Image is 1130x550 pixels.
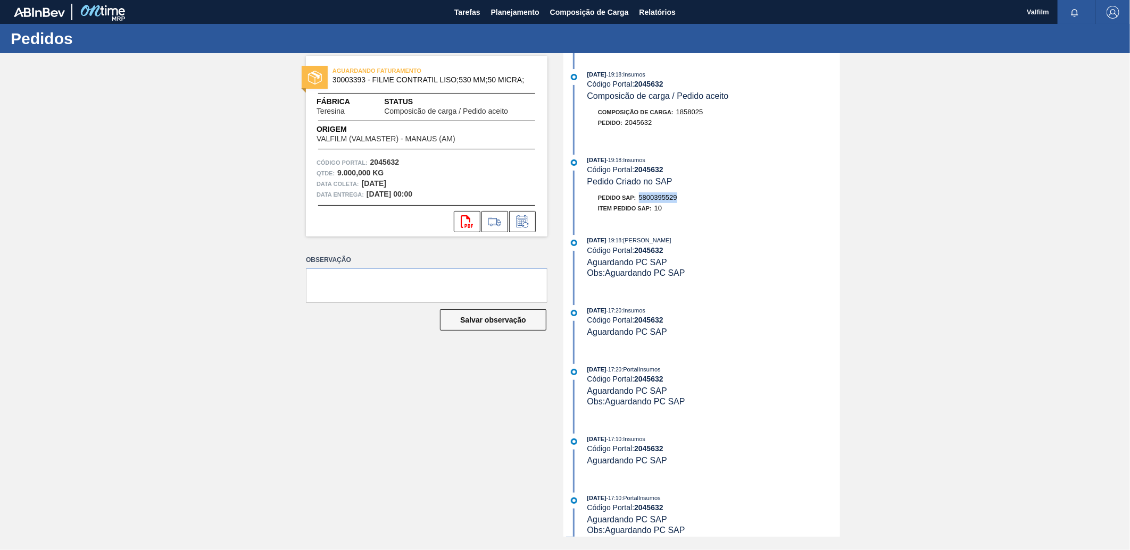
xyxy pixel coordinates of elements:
button: Salvar observação [440,309,546,331]
span: [DATE] [587,237,606,243]
span: Tarefas [454,6,480,19]
span: Status [384,96,537,107]
span: : PortalInsumos [621,366,660,373]
span: Planejamento [491,6,539,19]
span: Relatórios [639,6,676,19]
div: Código Portal: [587,165,840,174]
img: Logout [1107,6,1119,19]
span: [DATE] [587,436,606,442]
img: TNhmsLtSVTkK8tSr43FrP2fwEKptu5GPRR3wAAAABJRU5ErkJggg== [14,7,65,17]
span: 30003393 - FILME CONTRATIL LISO;530 MM;50 MICRA; [333,76,526,84]
strong: 9.000,000 KG [337,168,384,177]
img: status [308,71,322,84]
span: [DATE] [587,495,606,501]
span: : PortalInsumos [621,495,660,501]
button: Notificações [1058,5,1092,20]
div: Código Portal: [587,316,840,324]
span: - 19:18 [606,157,621,163]
span: Item pedido SAP: [598,205,652,211]
span: Origem [317,124,486,135]
span: 10 [654,204,662,212]
span: Teresina [317,107,345,115]
span: VALFILM (VALMASTER) - MANAUS (AM) [317,135,455,143]
span: 5800395529 [639,193,677,201]
span: : Insumos [621,436,645,442]
span: Pedido SAP: [598,194,636,201]
h1: Pedidos [11,32,200,45]
strong: [DATE] [362,179,386,188]
strong: [DATE] 00:00 [367,190,412,198]
div: Ir para Composição de Carga [481,211,508,232]
div: Código Portal: [587,503,840,512]
strong: 2045632 [634,165,663,174]
span: Pedido Criado no SAP [587,177,672,186]
span: Composição de Carga : [598,109,674,115]
strong: 2045632 [634,80,663,88]
span: 1858025 [676,108,703,116]
span: Aguardando PC SAP [587,386,667,395]
div: Código Portal: [587,246,840,255]
span: - 19:18 [606,238,621,243]
span: - 17:20 [606,367,621,373]
span: Composicão de carga / Pedido aceito [587,91,729,100]
img: atual [571,369,577,375]
img: atual [571,74,577,80]
img: atual [571,240,577,246]
span: Qtde : [317,168,335,179]
span: - 19:18 [606,72,621,78]
span: - 17:10 [606,495,621,501]
span: Data coleta: [317,179,359,189]
strong: 2045632 [634,375,663,383]
img: atual [571,497,577,504]
span: [DATE] [587,157,606,163]
span: Pedido : [598,120,622,126]
span: Fábrica [317,96,378,107]
div: Código Portal: [587,444,840,453]
strong: 2045632 [634,246,663,255]
span: Obs: Aguardando PC SAP [587,526,685,535]
div: Informar alteração no pedido [509,211,536,232]
span: Composição de Carga [550,6,629,19]
span: AGUARDANDO FATURAMENTO [333,65,481,76]
img: atual [571,438,577,445]
span: Data entrega: [317,189,364,200]
span: Aguardando PC SAP [587,456,667,465]
span: - 17:10 [606,436,621,442]
span: : [PERSON_NAME] [621,237,671,243]
span: Obs: Aguardando PC SAP [587,397,685,406]
strong: 2045632 [634,503,663,512]
strong: 2045632 [634,316,663,324]
strong: 2045632 [370,158,400,166]
span: [DATE] [587,307,606,314]
span: [DATE] [587,71,606,78]
span: Obs: Aguardando PC SAP [587,268,685,277]
span: : Insumos [621,157,645,163]
span: - 17:20 [606,308,621,314]
span: 2045632 [625,119,652,126]
span: Aguardando PC SAP [587,258,667,267]
span: Aguardando PC SAP [587,327,667,336]
img: atual [571,310,577,316]
span: [DATE] [587,366,606,373]
span: : Insumos [621,307,645,314]
span: Composicão de carga / Pedido aceito [384,107,508,115]
strong: 2045632 [634,444,663,453]
span: Código Portal: [317,157,368,168]
span: : Insumos [621,71,645,78]
span: Aguardando PC SAP [587,515,667,524]
div: Abrir arquivo PDF [454,211,480,232]
img: atual [571,159,577,166]
div: Código Portal: [587,80,840,88]
div: Código Portal: [587,375,840,383]
label: Observação [306,252,547,268]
